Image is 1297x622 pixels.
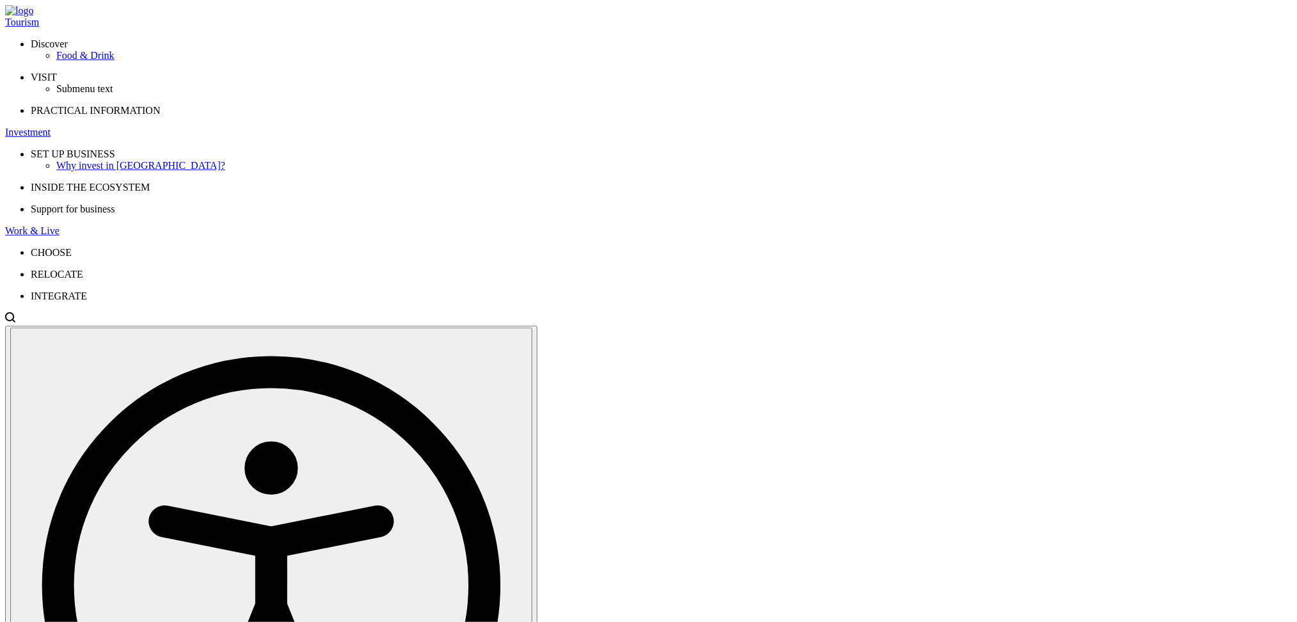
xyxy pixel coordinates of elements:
[56,160,1292,171] a: Why invest in [GEOGRAPHIC_DATA]?
[56,50,1292,61] a: Food & Drink
[31,105,161,116] span: PRACTICAL INFORMATION
[5,225,1292,237] a: Work & Live
[31,269,83,280] span: RELOCATE
[5,17,1292,28] a: Tourism
[5,17,1292,302] nav: Primary navigation
[31,148,115,159] span: SET UP BUSINESS
[5,5,33,17] img: logo
[31,291,87,301] span: INTEGRATE
[31,72,57,83] span: VISIT
[31,182,150,193] span: INSIDE THE ECOSYSTEM
[31,247,72,258] span: CHOOSE
[31,38,68,49] span: Discover
[31,203,115,214] span: Support for business
[5,314,15,325] a: Open search modal
[5,127,1292,138] a: Investment
[56,83,113,94] span: Submenu text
